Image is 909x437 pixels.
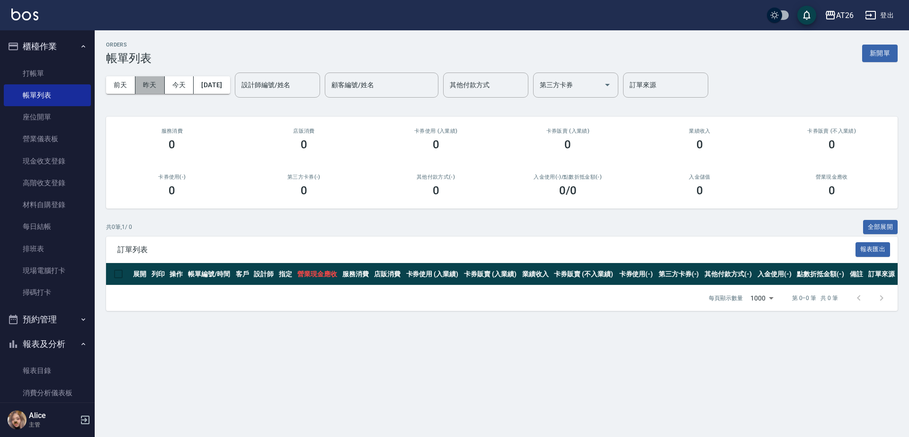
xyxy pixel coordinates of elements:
th: 其他付款方式(-) [702,263,755,285]
th: 點數折抵金額(-) [794,263,847,285]
h2: 卡券使用(-) [117,174,227,180]
th: 指定 [276,263,295,285]
h3: 0 [169,138,175,151]
h3: 0 [696,138,703,151]
th: 卡券使用(-) [617,263,656,285]
a: 每日結帳 [4,216,91,237]
h2: ORDERS [106,42,151,48]
a: 新開單 [862,48,898,57]
a: 現場電腦打卡 [4,260,91,282]
th: 操作 [167,263,186,285]
h3: 0 [829,138,835,151]
th: 訂單來源 [866,263,898,285]
th: 入金使用(-) [755,263,794,285]
a: 報表匯出 [856,245,891,254]
h3: 0 /0 [559,184,577,197]
th: 列印 [149,263,168,285]
a: 報表目錄 [4,360,91,382]
h3: 0 [433,138,439,151]
a: 帳單列表 [4,84,91,106]
a: 現金收支登錄 [4,150,91,172]
button: 預約管理 [4,307,91,332]
button: 報表及分析 [4,332,91,356]
img: Person [8,410,27,429]
p: 每頁顯示數量 [709,294,743,302]
button: save [797,6,816,25]
a: 消費分析儀表板 [4,382,91,404]
span: 訂單列表 [117,245,856,255]
h2: 店販消費 [250,128,359,134]
button: [DATE] [194,76,230,94]
h3: 服務消費 [117,128,227,134]
h3: 0 [564,138,571,151]
h2: 入金儲值 [645,174,755,180]
h3: 0 [169,184,175,197]
button: 登出 [861,7,898,24]
button: AT26 [821,6,857,25]
th: 客戶 [233,263,252,285]
th: 店販消費 [372,263,403,285]
h3: 0 [696,184,703,197]
button: 櫃檯作業 [4,34,91,59]
th: 卡券使用 (入業績) [404,263,462,285]
h5: Alice [29,411,77,420]
div: AT26 [836,9,854,21]
h2: 營業現金應收 [777,174,886,180]
h3: 0 [829,184,835,197]
th: 設計師 [251,263,276,285]
h3: 帳單列表 [106,52,151,65]
button: 前天 [106,76,135,94]
h2: 卡券販賣 (入業績) [513,128,623,134]
h2: 卡券使用 (入業績) [381,128,490,134]
th: 卡券販賣 (不入業績) [552,263,616,285]
a: 材料自購登錄 [4,194,91,216]
a: 排班表 [4,238,91,260]
th: 業績收入 [520,263,552,285]
a: 座位開單 [4,106,91,128]
h3: 0 [301,138,307,151]
button: 全部展開 [863,220,898,235]
img: Logo [11,9,38,20]
button: 新開單 [862,45,898,62]
th: 展開 [131,263,149,285]
button: 昨天 [135,76,165,94]
button: 報表匯出 [856,242,891,257]
p: 主管 [29,420,77,429]
a: 打帳單 [4,63,91,84]
h2: 第三方卡券(-) [250,174,359,180]
h2: 卡券販賣 (不入業績) [777,128,886,134]
th: 備註 [847,263,866,285]
div: 1000 [747,285,777,311]
button: Open [600,77,615,92]
h2: 其他付款方式(-) [381,174,490,180]
button: 今天 [165,76,194,94]
p: 共 0 筆, 1 / 0 [106,223,132,231]
h3: 0 [301,184,307,197]
a: 營業儀表板 [4,128,91,150]
th: 卡券販賣 (入業績) [462,263,520,285]
a: 高階收支登錄 [4,172,91,194]
p: 第 0–0 筆 共 0 筆 [792,294,838,302]
h2: 入金使用(-) /點數折抵金額(-) [513,174,623,180]
a: 掃碼打卡 [4,282,91,303]
th: 服務消費 [340,263,372,285]
h2: 業績收入 [645,128,755,134]
th: 第三方卡券(-) [656,263,703,285]
h3: 0 [433,184,439,197]
th: 帳單編號/時間 [186,263,233,285]
th: 營業現金應收 [295,263,340,285]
